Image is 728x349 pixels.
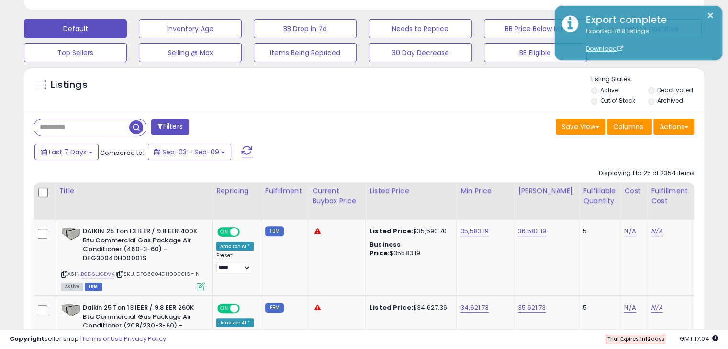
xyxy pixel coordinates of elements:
a: Download [586,44,623,53]
div: seller snap | | [10,335,166,344]
img: 31g2xGWsPoL._SL40_.jpg [61,304,80,316]
label: Active [600,86,618,94]
div: Preset: [216,252,254,274]
div: Title [59,186,208,196]
p: Listing States: [591,75,704,84]
div: $34,627.36 [370,304,449,312]
a: N/A [624,303,636,313]
a: 34,621.73 [460,303,489,313]
button: Top Sellers [24,43,127,62]
button: BB Eligible [484,43,587,62]
a: 35,583.19 [460,227,489,236]
a: B0DSLJGDVX [81,270,114,278]
button: Last 7 Days [34,144,99,160]
div: Exported 768 listings. [579,27,715,54]
span: ON [218,305,230,313]
label: Out of Stock [600,97,635,105]
b: DAIKIN 25 Ton 13 IEER / 9.8 EER 400K Btu Commercial Gas Package Air Conditioner (460-3-60) - DFG3... [83,227,199,265]
div: Min Price [460,186,510,196]
button: Needs to Reprice [369,19,471,38]
div: Current Buybox Price [312,186,361,206]
button: Filters [151,119,189,135]
label: Deactivated [657,86,693,94]
a: Privacy Policy [124,334,166,343]
button: Default [24,19,127,38]
div: [PERSON_NAME] [518,186,575,196]
div: Fulfillment [265,186,304,196]
span: All listings currently available for purchase on Amazon [61,283,83,291]
button: Actions [653,119,694,135]
span: Last 7 Days [49,147,87,157]
span: OFF [238,305,254,313]
button: Save View [556,119,605,135]
span: FBM [85,283,102,291]
small: FBM [265,226,284,236]
h5: Listings [51,78,88,92]
button: BB Drop in 7d [254,19,357,38]
button: Items Being Repriced [254,43,357,62]
a: N/A [651,227,662,236]
span: Compared to: [100,148,144,157]
span: OFF [238,228,254,236]
span: 2025-09-17 17:04 GMT [680,334,718,343]
a: N/A [624,227,636,236]
span: Sep-03 - Sep-09 [162,147,219,157]
div: Cost [624,186,643,196]
span: Columns [613,122,643,131]
span: Trial Expires in days [607,335,664,343]
div: Amazon AI * [216,242,254,251]
a: N/A [651,303,662,313]
div: Listed Price [370,186,452,196]
strong: Copyright [10,334,45,343]
span: | SKU: DFG3004DH00001S - N [116,270,200,278]
b: Daikin 25 Ton 13 IEER / 9.8 EER 260K Btu Commercial Gas Package Air Conditioner (208/230-3-60) - ... [83,304,199,341]
span: ON [218,228,230,236]
b: Listed Price: [370,303,413,312]
button: Sep-03 - Sep-09 [148,144,231,160]
button: Columns [607,119,652,135]
div: Fulfillable Quantity [583,186,616,206]
a: Terms of Use [82,334,123,343]
div: 5 [583,227,613,236]
button: BB Price Below Min [484,19,587,38]
div: ASIN: [61,227,205,289]
b: Listed Price: [370,227,413,236]
div: Export complete [579,13,715,27]
b: 12 [645,335,650,343]
div: Displaying 1 to 25 of 2354 items [599,169,694,178]
b: Business Price: [370,240,401,258]
a: 36,583.19 [518,227,546,236]
button: Selling @ Max [139,43,242,62]
img: 31g2xGWsPoL._SL40_.jpg [61,227,80,240]
div: 5 [583,304,613,312]
div: $35,590.70 [370,227,449,236]
small: FBM [265,303,284,313]
label: Archived [657,97,683,105]
a: 35,621.73 [518,303,546,313]
div: $35583.19 [370,240,449,258]
button: × [706,10,714,22]
div: Repricing [216,186,257,196]
div: Fulfillment Cost [651,186,688,206]
button: 30 Day Decrease [369,43,471,62]
div: Amazon AI * [216,318,254,327]
button: Inventory Age [139,19,242,38]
